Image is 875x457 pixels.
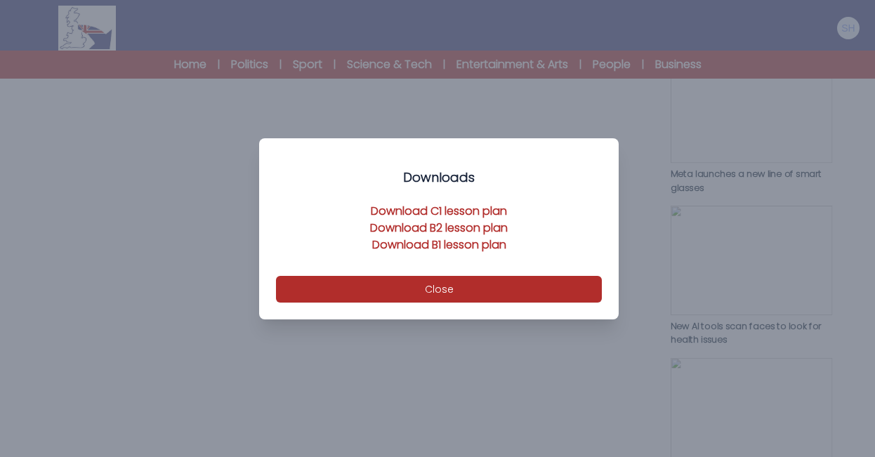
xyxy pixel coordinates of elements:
[371,203,507,219] a: Download C1 lesson plan
[276,169,602,186] h3: Downloads
[372,237,506,253] a: Download B1 lesson plan
[276,276,602,303] button: Close
[370,220,508,236] a: Download B2 lesson plan
[276,281,602,297] a: Close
